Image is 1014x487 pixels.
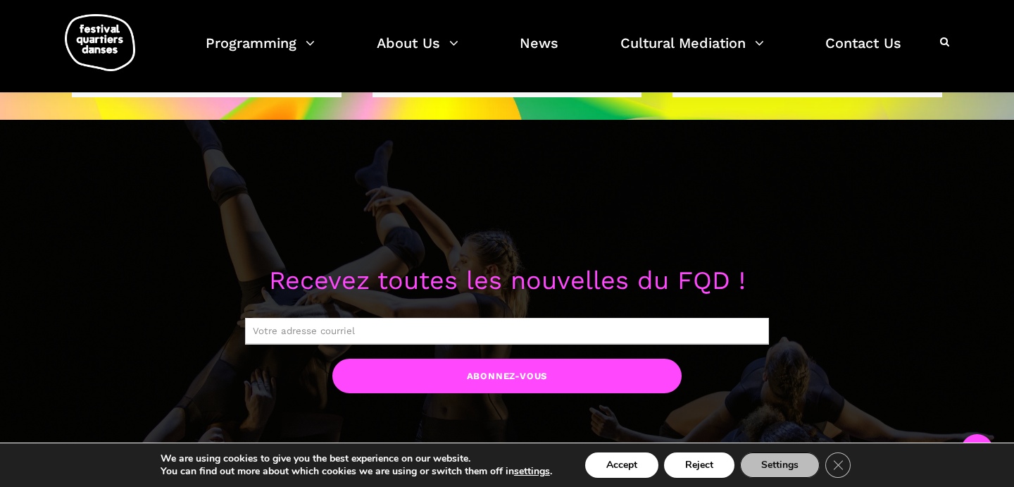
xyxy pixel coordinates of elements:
a: Programming [206,31,315,73]
button: Settings [740,452,820,478]
p: You can find out more about which cookies we are using or switch them off in . [161,465,552,478]
a: News [520,31,558,73]
img: logo-fqd-med [65,14,135,71]
a: About Us [377,31,458,73]
input: Abonnez-vous [332,359,682,393]
button: Close GDPR Cookie Banner [825,452,851,478]
a: Contact Us [825,31,901,73]
button: Reject [664,452,734,478]
p: Recevez toutes les nouvelles du FQD ! [70,261,944,302]
a: Cultural Mediation [620,31,764,73]
button: Accept [585,452,658,478]
button: settings [514,465,550,478]
input: Votre adresse courriel [245,318,769,345]
p: We are using cookies to give you the best experience on our website. [161,452,552,465]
